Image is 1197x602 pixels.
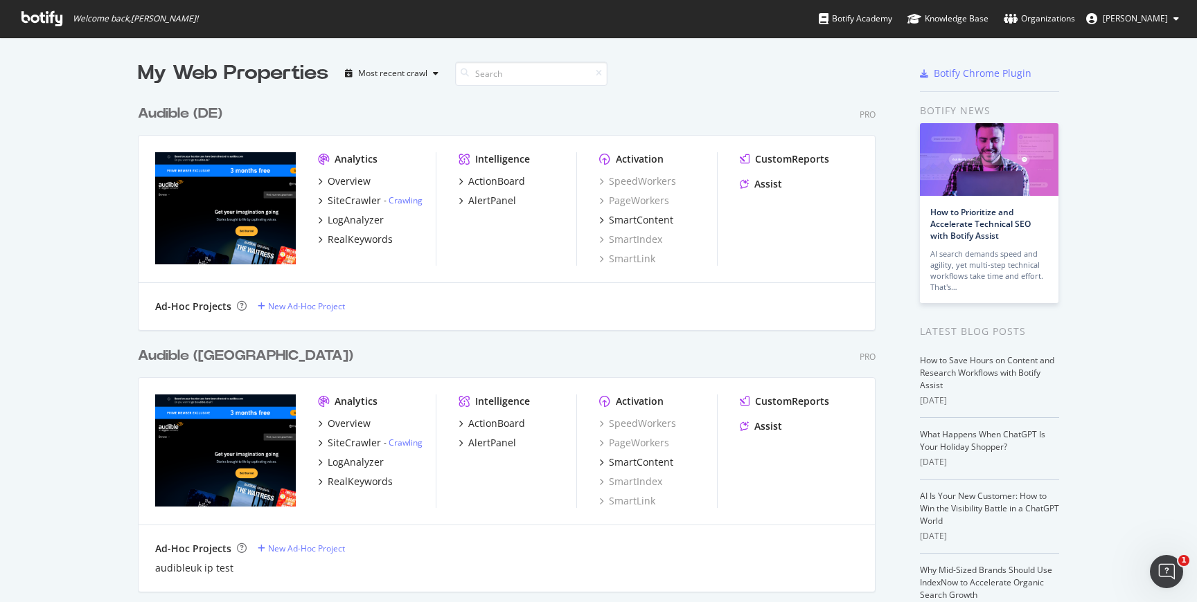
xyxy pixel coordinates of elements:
[268,300,345,312] div: New Ad-Hoc Project
[268,542,345,554] div: New Ad-Hoc Project
[318,436,423,450] a: SiteCrawler- Crawling
[155,542,231,556] div: Ad-Hoc Projects
[920,428,1045,453] a: What Happens When ChatGPT Is Your Holiday Shopper?
[920,490,1059,527] a: AI Is Your New Customer: How to Win the Visibility Battle in a ChatGPT World
[907,12,988,26] div: Knowledge Base
[740,419,782,433] a: Assist
[1004,12,1075,26] div: Organizations
[328,436,381,450] div: SiteCrawler
[599,436,669,450] a: PageWorkers
[920,103,1059,118] div: Botify news
[328,455,384,469] div: LogAnalyzer
[819,12,892,26] div: Botify Academy
[599,174,676,188] a: SpeedWorkers
[468,436,516,450] div: AlertPanel
[384,437,423,448] div: -
[328,417,371,430] div: Overview
[358,69,427,77] div: Most recent crawl
[328,194,381,208] div: SiteCrawler
[920,354,1054,391] a: How to Save Hours on Content and Research Workflows with Botify Assist
[860,351,876,363] div: Pro
[318,174,371,188] a: Overview
[455,62,608,86] input: Search
[930,206,1031,241] a: How to Prioritize and Accelerate Technical SEO with Botify Assist
[754,419,782,433] div: Assist
[459,194,516,208] a: AlertPanel
[328,213,384,227] div: LogAnalyzer
[339,62,444,84] button: Most recent crawl
[740,177,782,191] a: Assist
[475,394,530,408] div: Intelligence
[389,194,423,206] a: Crawling
[920,530,1059,542] div: [DATE]
[920,456,1059,468] div: [DATE]
[328,475,393,489] div: RealKeywords
[138,104,228,124] a: Audible (DE)
[1150,555,1183,588] iframe: Intercom live chat
[599,252,655,266] a: SmartLink
[335,394,378,408] div: Analytics
[138,104,222,124] div: Audible (DE)
[616,152,664,166] div: Activation
[755,152,829,166] div: CustomReports
[318,475,393,489] a: RealKeywords
[599,455,673,469] a: SmartContent
[155,394,296,507] img: audible.co.uk
[328,232,393,246] div: RealKeywords
[1075,8,1190,30] button: [PERSON_NAME]
[740,394,829,408] a: CustomReports
[755,394,829,408] div: CustomReports
[599,194,669,208] a: PageWorkers
[258,542,345,554] a: New Ad-Hoc Project
[599,213,673,227] a: SmartContent
[934,66,1031,80] div: Botify Chrome Plugin
[920,324,1059,339] div: Latest Blog Posts
[138,346,359,366] a: Audible ([GEOGRAPHIC_DATA])
[459,417,525,430] a: ActionBoard
[459,174,525,188] a: ActionBoard
[616,394,664,408] div: Activation
[389,437,423,448] a: Crawling
[335,152,378,166] div: Analytics
[920,123,1058,196] img: How to Prioritize and Accelerate Technical SEO with Botify Assist
[599,494,655,508] div: SmartLink
[1103,12,1168,24] span: Ben Goodsell
[468,417,525,430] div: ActionBoard
[73,13,198,24] span: Welcome back, [PERSON_NAME] !
[920,564,1052,601] a: Why Mid-Sized Brands Should Use IndexNow to Accelerate Organic Search Growth
[609,213,673,227] div: SmartContent
[754,177,782,191] div: Assist
[599,417,676,430] a: SpeedWorkers
[318,455,384,469] a: LogAnalyzer
[468,194,516,208] div: AlertPanel
[328,174,371,188] div: Overview
[468,174,525,188] div: ActionBoard
[384,194,423,206] div: -
[920,66,1031,80] a: Botify Chrome Plugin
[138,60,328,87] div: My Web Properties
[609,455,673,469] div: SmartContent
[138,346,353,366] div: Audible ([GEOGRAPHIC_DATA])
[318,232,393,246] a: RealKeywords
[930,248,1048,293] div: AI search demands speed and agility, yet multi-step technical workflows take time and effort. Tha...
[599,232,662,246] a: SmartIndex
[318,417,371,430] a: Overview
[258,300,345,312] a: New Ad-Hoc Project
[459,436,516,450] a: AlertPanel
[475,152,530,166] div: Intelligence
[920,394,1059,407] div: [DATE]
[155,561,233,575] a: audibleuk ip test
[155,152,296,264] img: audible.de
[318,213,384,227] a: LogAnalyzer
[155,300,231,313] div: Ad-Hoc Projects
[599,475,662,489] a: SmartIndex
[860,109,876,120] div: Pro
